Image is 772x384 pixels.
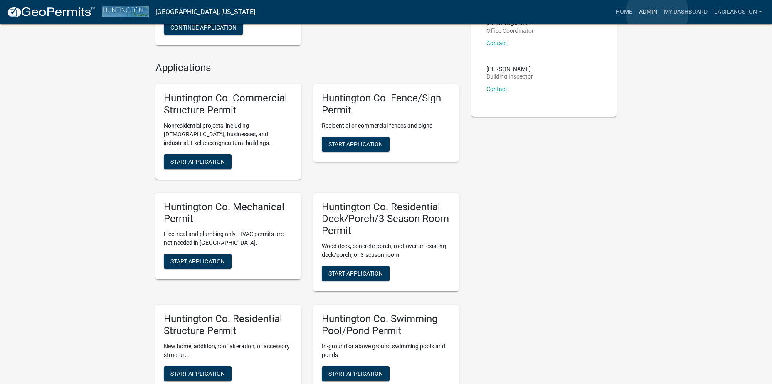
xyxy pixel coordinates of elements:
h5: Huntington Co. Mechanical Permit [164,201,293,225]
button: Start Application [164,154,232,169]
button: Start Application [164,366,232,381]
button: Start Application [322,137,390,152]
button: Start Application [322,266,390,281]
button: Start Application [322,366,390,381]
a: Home [612,4,636,20]
span: Start Application [170,258,225,265]
h4: Applications [155,62,459,74]
p: Electrical and plumbing only. HVAC permits are not needed in [GEOGRAPHIC_DATA]. [164,230,293,247]
a: LaciLangston [711,4,765,20]
button: Start Application [164,254,232,269]
p: [PERSON_NAME] [486,66,533,72]
span: Start Application [328,140,383,147]
span: Start Application [170,370,225,377]
p: New home, addition, roof alteration, or accessory structure [164,342,293,359]
p: Office Coordinator [486,28,534,34]
p: [PERSON_NAME] [486,20,534,26]
span: Start Application [170,158,225,165]
img: Huntington County, Indiana [102,6,149,17]
h5: Huntington Co. Swimming Pool/Pond Permit [322,313,451,337]
button: Continue Application [164,20,243,35]
p: Building Inspector [486,74,533,79]
p: Nonresidential projects, including [DEMOGRAPHIC_DATA], businesses, and industrial. Excludes agric... [164,121,293,148]
h5: Huntington Co. Fence/Sign Permit [322,92,451,116]
a: Admin [636,4,661,20]
p: Residential or commercial fences and signs [322,121,451,130]
p: Wood deck, concrete porch, roof over an existing deck/porch, or 3-season room [322,242,451,259]
h5: Huntington Co. Commercial Structure Permit [164,92,293,116]
h5: Huntington Co. Residential Deck/Porch/3-Season Room Permit [322,201,451,237]
span: Start Application [328,370,383,377]
span: Start Application [328,270,383,277]
a: Contact [486,40,507,47]
a: My Dashboard [661,4,711,20]
h5: Huntington Co. Residential Structure Permit [164,313,293,337]
a: Contact [486,86,507,92]
a: [GEOGRAPHIC_DATA], [US_STATE] [155,5,255,19]
p: In-ground or above ground swimming pools and ponds [322,342,451,359]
